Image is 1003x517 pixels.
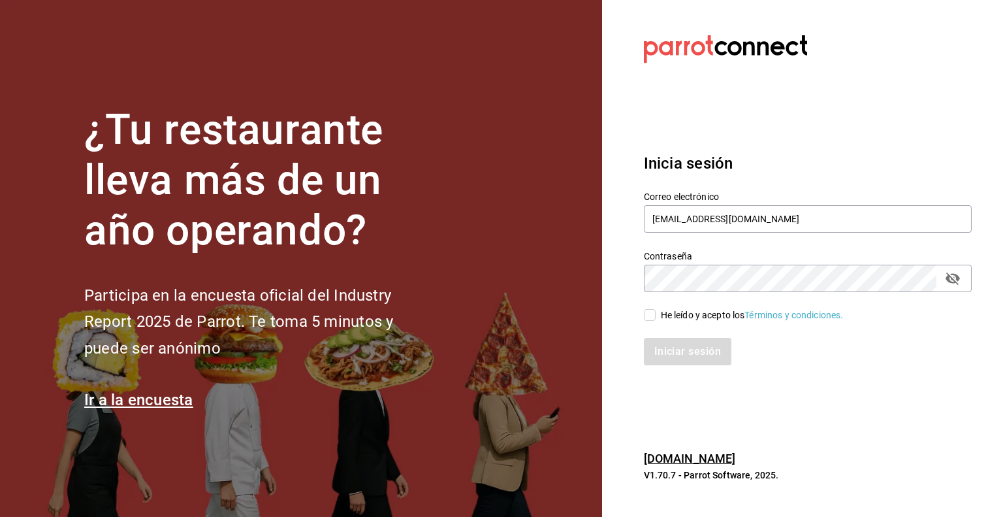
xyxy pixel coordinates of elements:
label: Contraseña [644,252,972,261]
h2: Participa en la encuesta oficial del Industry Report 2025 de Parrot. Te toma 5 minutos y puede se... [84,282,437,362]
button: passwordField [942,267,964,290]
label: Correo electrónico [644,192,972,201]
input: Ingresa tu correo electrónico [644,205,972,233]
div: He leído y acepto los [661,309,844,322]
h3: Inicia sesión [644,152,972,175]
a: Términos y condiciones. [744,310,843,320]
a: Ir a la encuesta [84,391,193,409]
p: V1.70.7 - Parrot Software, 2025. [644,469,972,482]
h1: ¿Tu restaurante lleva más de un año operando? [84,105,437,256]
a: [DOMAIN_NAME] [644,452,736,465]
